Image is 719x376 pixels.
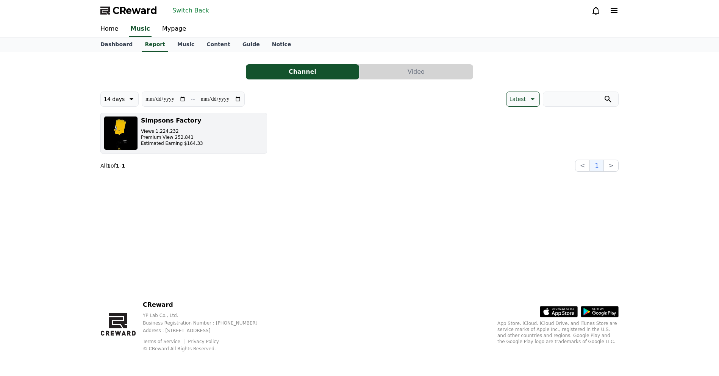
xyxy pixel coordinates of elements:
[188,339,219,344] a: Privacy Policy
[142,37,168,52] a: Report
[141,134,203,140] p: Premium View 252,841
[143,346,270,352] p: © CReward All Rights Reserved.
[100,113,267,154] button: Simpsons Factory Views 1,224,232 Premium View 252,841 Estimated Earning $164.33
[104,116,138,150] img: Simpsons Factory
[236,37,266,52] a: Guide
[143,339,186,344] a: Terms of Service
[143,312,270,319] p: YP Lab Co., Ltd.
[143,328,270,334] p: Address : [STREET_ADDRESS]
[359,64,473,79] a: Video
[171,37,200,52] a: Music
[497,320,619,345] p: App Store, iCloud, iCloud Drive, and iTunes Store are service marks of Apple Inc., registered in ...
[143,300,270,309] p: CReward
[121,163,125,169] strong: 1
[100,162,125,169] p: All of -
[113,5,157,17] span: CReward
[129,21,152,37] a: Music
[156,21,192,37] a: Mypage
[141,116,203,125] h3: Simpsons Factory
[94,21,124,37] a: Home
[266,37,297,52] a: Notice
[141,140,203,146] p: Estimated Earning $164.33
[200,37,236,52] a: Content
[359,64,473,79] button: Video
[575,160,590,172] button: <
[100,92,139,107] button: 14 days
[143,320,270,326] p: Business Registration Number : [PHONE_NUMBER]
[107,163,111,169] strong: 1
[100,5,157,17] a: CReward
[590,160,603,172] button: 1
[141,128,203,134] p: Views 1,224,232
[510,94,526,104] p: Latest
[246,64,359,79] button: Channel
[191,95,195,104] p: ~
[104,94,125,104] p: 14 days
[94,37,139,52] a: Dashboard
[169,5,212,17] button: Switch Back
[506,92,540,107] button: Latest
[604,160,619,172] button: >
[116,163,120,169] strong: 1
